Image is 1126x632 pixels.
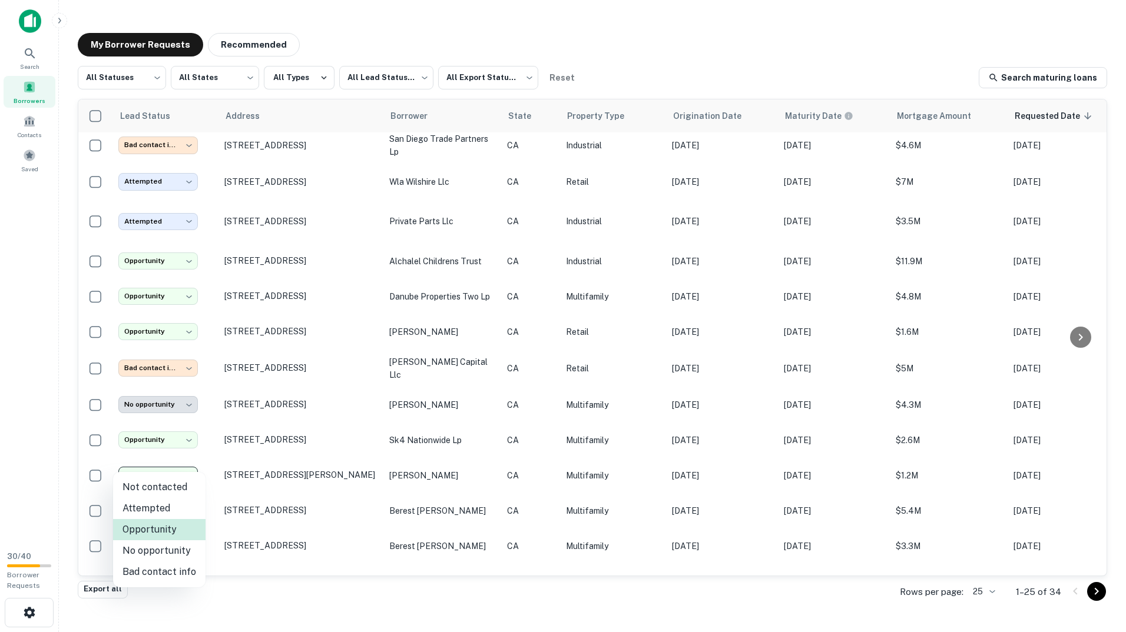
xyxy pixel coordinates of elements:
li: No opportunity [113,540,206,561]
iframe: Chat Widget [1067,538,1126,594]
li: Not contacted [113,477,206,498]
li: Opportunity [113,519,206,540]
li: Bad contact info [113,561,206,583]
li: Attempted [113,498,206,519]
